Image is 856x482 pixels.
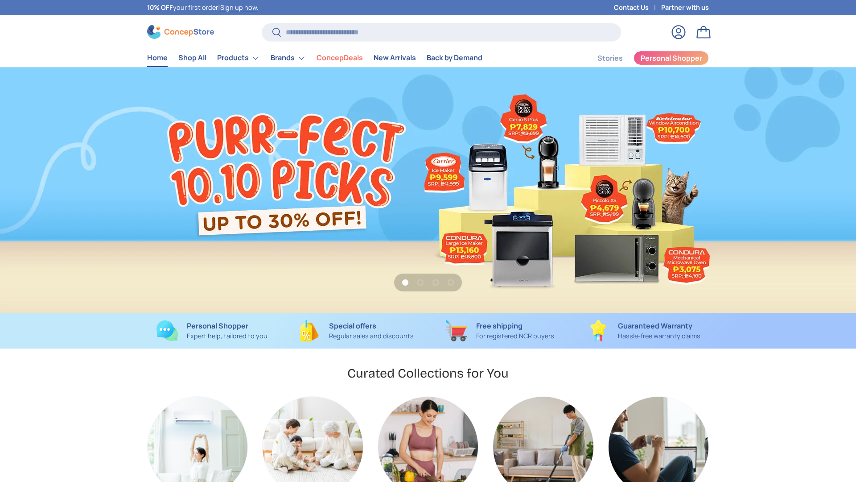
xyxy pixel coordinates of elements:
[147,3,259,12] p: your first order! .
[576,49,709,67] nav: Secondary
[147,25,214,39] img: ConcepStore
[147,320,277,341] a: Personal Shopper Expert help, tailored to you
[641,54,702,62] span: Personal Shopper
[265,49,311,67] summary: Brands
[427,49,482,66] a: Back by Demand
[614,3,661,12] a: Contact Us
[317,49,363,66] a: ConcepDeals
[618,331,700,341] p: Hassle-free warranty claims
[435,320,565,341] a: Free shipping For registered NCR buyers
[271,49,306,67] a: Brands
[187,331,267,341] p: Expert help, tailored to you
[661,3,709,12] a: Partner with us
[374,49,416,66] a: New Arrivals
[178,49,206,66] a: Shop All
[329,321,376,331] strong: Special offers
[217,49,260,67] a: Products
[212,49,265,67] summary: Products
[347,365,509,382] h2: Curated Collections for You
[147,49,482,67] nav: Primary
[147,49,168,66] a: Home
[597,50,623,67] a: Stories
[187,321,248,331] strong: Personal Shopper
[634,51,709,65] a: Personal Shopper
[329,331,414,341] p: Regular sales and discounts
[291,320,421,341] a: Special offers Regular sales and discounts
[476,331,554,341] p: For registered NCR buyers
[618,321,692,331] strong: Guaranteed Warranty
[476,321,523,331] strong: Free shipping
[220,3,257,12] a: Sign up now
[147,3,173,12] strong: 10% OFF
[579,320,709,341] a: Guaranteed Warranty Hassle-free warranty claims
